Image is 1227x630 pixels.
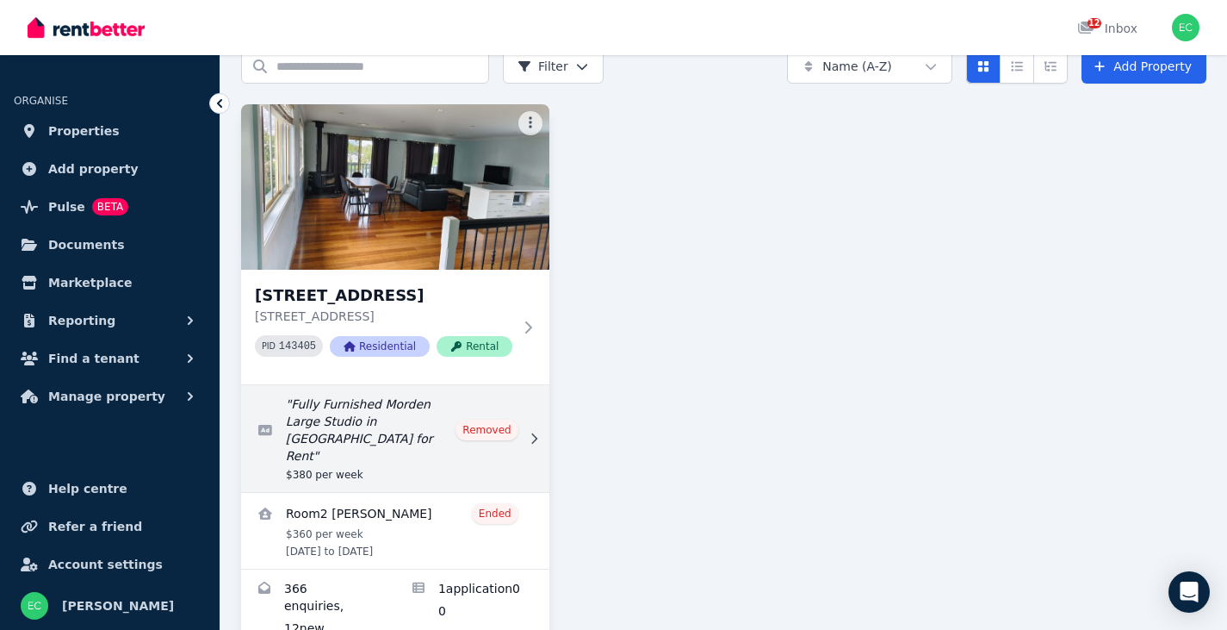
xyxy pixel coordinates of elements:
[48,121,120,141] span: Properties
[518,111,542,135] button: More options
[28,15,145,41] img: RentBetter
[14,190,206,224] a: PulseBETA
[48,386,165,407] span: Manage property
[14,303,206,338] button: Reporting
[14,379,206,414] button: Manage property
[48,272,132,293] span: Marketplace
[1081,49,1206,84] a: Add Property
[241,104,549,384] a: 63 Yambo St, Morisset[STREET_ADDRESS][STREET_ADDRESS]PID 143405ResidentialRental
[14,152,206,186] a: Add property
[517,58,568,75] span: Filter
[1088,18,1101,28] span: 12
[48,478,127,499] span: Help centre
[48,554,163,575] span: Account settings
[262,341,276,351] small: PID
[48,159,139,179] span: Add property
[437,336,512,357] span: Rental
[241,385,549,492] a: Edit listing: Fully Furnished Morden Large Studio in Morisset for Rent
[1077,20,1137,37] div: Inbox
[48,516,142,537] span: Refer a friend
[14,265,206,300] a: Marketplace
[822,58,892,75] span: Name (A-Z)
[1033,49,1068,84] button: Expanded list view
[1000,49,1034,84] button: Compact list view
[787,49,952,84] button: Name (A-Z)
[503,49,604,84] button: Filter
[279,340,316,352] code: 143405
[48,348,139,369] span: Find a tenant
[14,547,206,582] a: Account settings
[14,228,206,262] a: Documents
[21,592,48,620] img: ERIC CHEN
[255,284,512,308] h3: [STREET_ADDRESS]
[255,308,512,325] p: [STREET_ADDRESS]
[48,234,125,255] span: Documents
[14,114,206,148] a: Properties
[966,49,1068,84] div: View options
[48,196,85,217] span: Pulse
[241,104,549,270] img: 63 Yambo St, Morisset
[14,95,68,107] span: ORGANISE
[14,341,206,376] button: Find a tenant
[1172,14,1199,41] img: ERIC CHEN
[14,471,206,506] a: Help centre
[14,509,206,544] a: Refer a friend
[48,310,115,331] span: Reporting
[241,493,549,569] a: View details for Room2 James Moxham
[62,596,174,616] span: [PERSON_NAME]
[92,198,128,215] span: BETA
[330,336,430,357] span: Residential
[966,49,1001,84] button: Card view
[1168,571,1210,613] div: Open Intercom Messenger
